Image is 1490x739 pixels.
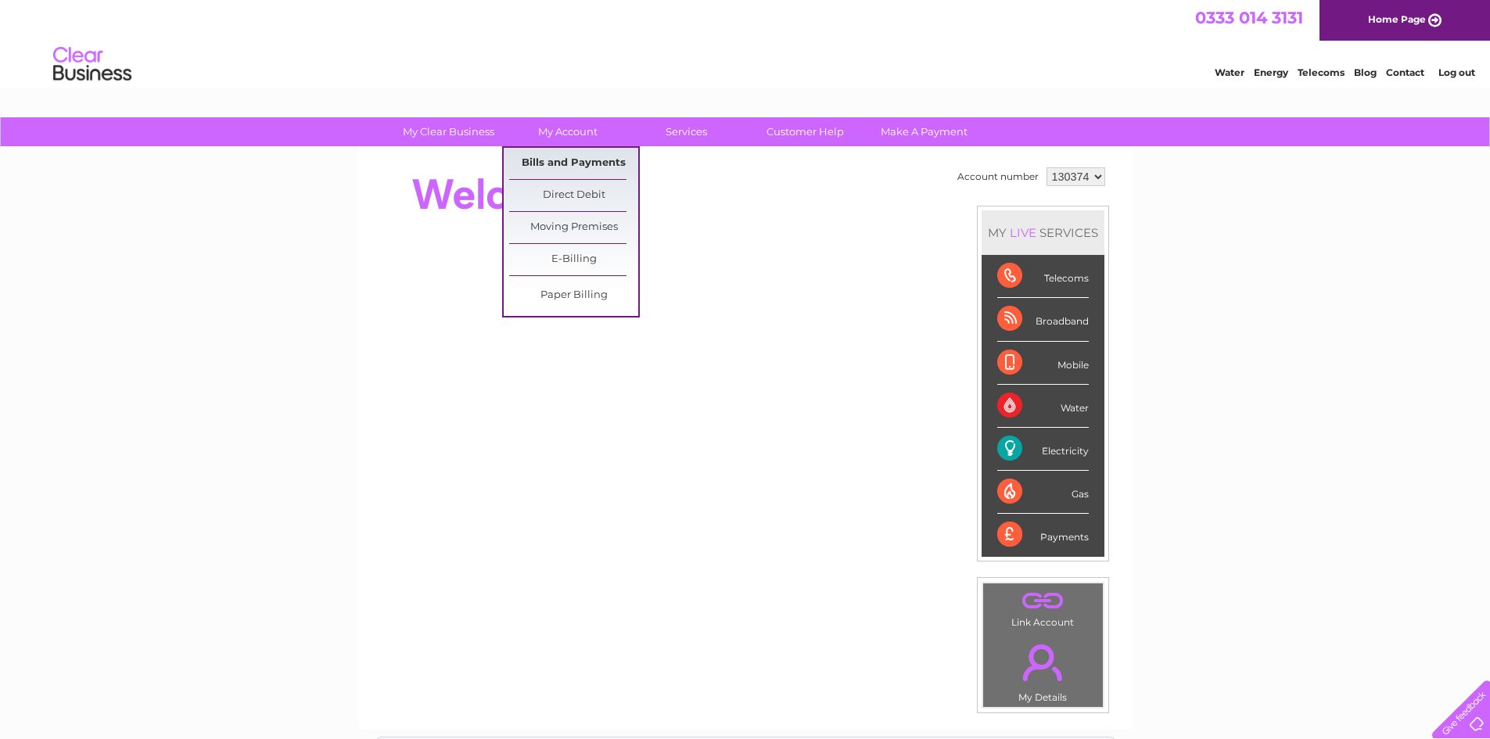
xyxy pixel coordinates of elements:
a: Energy [1254,66,1288,78]
div: Telecoms [997,255,1089,298]
a: Water [1215,66,1244,78]
a: Blog [1354,66,1377,78]
div: Water [997,385,1089,428]
a: Services [622,117,751,146]
img: logo.png [52,41,132,88]
td: My Details [982,631,1104,708]
td: Link Account [982,583,1104,632]
a: Telecoms [1298,66,1345,78]
a: Moving Premises [509,212,638,243]
a: Bills and Payments [509,148,638,179]
div: MY SERVICES [982,210,1104,255]
a: Customer Help [741,117,870,146]
a: 0333 014 3131 [1195,8,1303,27]
div: Payments [997,514,1089,556]
a: E-Billing [509,244,638,275]
div: Mobile [997,342,1089,385]
a: Direct Debit [509,180,638,211]
div: Clear Business is a trading name of Verastar Limited (registered in [GEOGRAPHIC_DATA] No. 3667643... [376,9,1115,76]
a: My Account [503,117,632,146]
div: Broadband [997,298,1089,341]
a: Make A Payment [860,117,989,146]
div: Electricity [997,428,1089,471]
div: LIVE [1007,225,1039,240]
a: Contact [1386,66,1424,78]
a: Paper Billing [509,280,638,311]
td: Account number [953,163,1043,190]
a: Log out [1438,66,1475,78]
a: . [987,635,1099,690]
a: My Clear Business [384,117,513,146]
div: Gas [997,471,1089,514]
a: . [987,587,1099,615]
